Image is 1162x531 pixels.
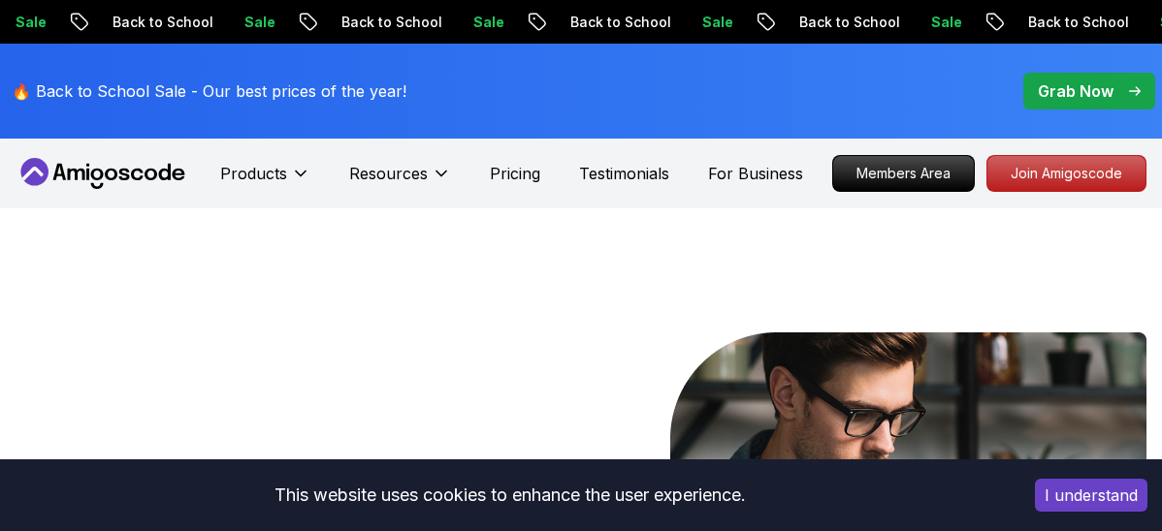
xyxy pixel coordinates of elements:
[145,13,276,32] p: Back to School
[220,162,287,185] p: Products
[490,162,540,185] a: Pricing
[1035,479,1147,512] button: Accept cookies
[505,13,567,32] p: Sale
[734,13,796,32] p: Sale
[349,162,428,185] p: Resources
[579,162,669,185] a: Testimonials
[48,13,110,32] p: Sale
[349,162,451,201] button: Resources
[220,162,310,201] button: Products
[963,13,1025,32] p: Sale
[708,162,803,185] a: For Business
[1038,79,1114,103] p: Grab Now
[373,13,505,32] p: Back to School
[833,156,974,191] p: Members Area
[986,155,1146,192] a: Join Amigoscode
[831,13,963,32] p: Back to School
[987,156,1146,191] p: Join Amigoscode
[12,79,406,103] p: 🔥 Back to School Sale - Our best prices of the year!
[276,13,339,32] p: Sale
[602,13,734,32] p: Back to School
[832,155,975,192] a: Members Area
[15,474,1006,516] div: This website uses cookies to enhance the user experience.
